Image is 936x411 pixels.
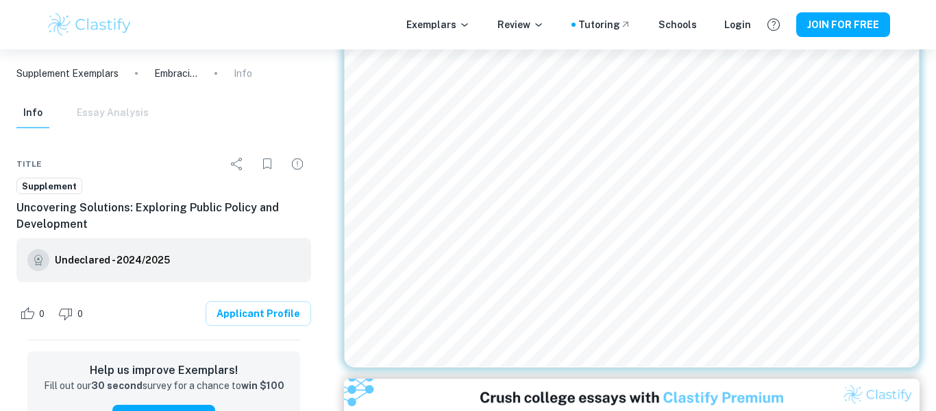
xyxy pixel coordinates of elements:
span: Title [16,158,42,170]
strong: win $100 [241,380,284,391]
a: Supplement [16,178,82,195]
h6: Undeclared - 2024/2025 [55,253,170,268]
a: Login [724,17,751,32]
div: Like [16,303,52,325]
span: Supplement [17,180,82,193]
p: Embracing Hispanic Culture: Overcoming Language Barriers [154,66,198,81]
span: 0 [32,307,52,321]
div: Report issue [284,150,311,178]
div: Dislike [55,303,90,325]
a: Tutoring [578,17,631,32]
img: Clastify logo [46,11,133,38]
button: Help and Feedback [762,13,785,36]
div: Share [223,150,251,178]
a: Undeclared - 2024/2025 [55,249,170,271]
a: Supplement Exemplars [16,66,119,81]
p: Exemplars [406,17,470,32]
strong: 30 second [91,380,143,391]
span: 0 [70,307,90,321]
p: Info [234,66,252,81]
a: Applicant Profile [206,301,311,326]
h6: Uncovering Solutions: Exploring Public Policy and Development [16,200,311,233]
a: Schools [658,17,697,32]
button: JOIN FOR FREE [796,12,890,37]
p: Review [497,17,544,32]
div: Bookmark [254,150,281,178]
h6: Help us improve Exemplars! [38,362,289,379]
button: Info [16,98,49,128]
p: Fill out our survey for a chance to [44,379,284,394]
